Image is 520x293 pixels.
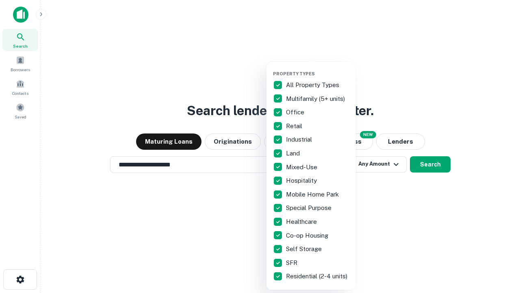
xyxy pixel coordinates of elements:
p: Multifamily (5+ units) [286,94,347,104]
p: All Property Types [286,80,341,90]
p: Retail [286,121,304,131]
p: Self Storage [286,244,323,254]
p: Co-op Housing [286,231,330,241]
iframe: Chat Widget [479,228,520,267]
p: Office [286,107,306,117]
p: Mixed-Use [286,162,319,172]
p: Healthcare [286,217,318,227]
p: Special Purpose [286,203,333,213]
p: Industrial [286,135,314,144]
p: Mobile Home Park [286,190,340,199]
p: Hospitality [286,176,318,186]
span: Property Types [273,71,315,76]
p: SFR [286,258,299,268]
p: Residential (2-4 units) [286,271,349,281]
p: Land [286,149,301,158]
